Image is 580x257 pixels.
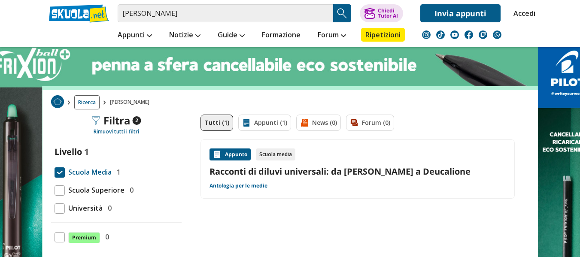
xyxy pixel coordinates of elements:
[242,118,251,127] img: Appunti filtro contenuto
[465,30,473,39] img: facebook
[132,116,141,125] span: 2
[51,95,64,109] a: Home
[316,28,348,43] a: Forum
[360,4,403,22] button: ChiediTutor AI
[361,28,405,42] a: Ripetizioni
[479,30,487,39] img: twitch
[68,232,100,243] span: Premium
[216,28,247,43] a: Guide
[378,8,398,18] div: Chiedi Tutor AI
[126,184,134,196] span: 0
[113,166,121,178] span: 1
[51,128,182,135] div: Rimuovi tutti i filtri
[84,146,89,157] span: 1
[213,150,222,159] img: Appunti contenuto
[256,148,295,160] div: Scuola media
[104,203,112,214] span: 0
[336,7,349,20] img: Cerca appunti, riassunti o versioni
[55,146,82,157] label: Livello
[210,166,506,177] a: Racconti di diluvi universali: da [PERSON_NAME] a Deucalione
[115,28,154,43] a: Appunti
[65,184,125,196] span: Scuola Superiore
[102,231,109,242] span: 0
[65,203,103,214] span: Università
[65,166,112,178] span: Scuola Media
[260,28,303,43] a: Formazione
[333,4,351,22] button: Search Button
[167,28,203,43] a: Notizie
[91,115,141,127] div: Filtra
[493,30,501,39] img: WhatsApp
[513,4,531,22] a: Accedi
[210,182,267,189] a: Antologia per le medie
[118,4,333,22] input: Cerca appunti, riassunti o versioni
[200,115,233,131] a: Tutti (1)
[51,95,64,108] img: Home
[91,116,100,125] img: Filtra filtri mobile
[450,30,459,39] img: youtube
[436,30,445,39] img: tiktok
[238,115,291,131] a: Appunti (1)
[110,95,153,109] span: [PERSON_NAME]
[420,4,501,22] a: Invia appunti
[74,95,100,109] a: Ricerca
[210,148,251,160] div: Appunto
[422,30,431,39] img: instagram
